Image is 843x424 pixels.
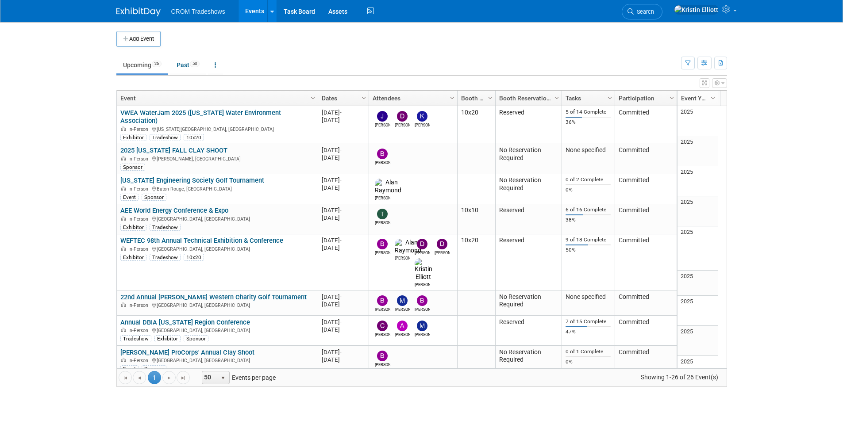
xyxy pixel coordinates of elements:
img: Michael Brandao [417,321,427,331]
img: In-Person Event [121,328,126,332]
a: Dates [322,91,363,106]
td: Committed [615,316,677,346]
div: 50% [566,247,611,253]
img: Blake Roberts [417,295,427,306]
a: Column Settings [667,91,677,104]
div: Sponsor [184,335,208,342]
div: Daniel Austria [435,249,450,256]
td: No Reservation Required [495,346,562,376]
div: Myers Carpenter [395,306,410,313]
td: 2025 [677,166,718,196]
div: Tradeshow [120,335,151,342]
div: [DATE] [322,206,365,214]
img: In-Person Event [121,216,126,221]
a: Tasks [566,91,609,106]
a: 2025 [US_STATE] FALL CLAY SHOOT [120,146,227,154]
span: Column Settings [309,95,316,102]
span: Column Settings [553,95,560,102]
td: Reserved [495,234,562,290]
td: 2025 [677,296,718,326]
img: Cameron Kenyon [377,321,388,331]
td: 2025 [677,196,718,226]
div: Blake Roberts [415,306,430,313]
span: - [340,319,342,325]
td: Committed [615,290,677,316]
div: Kelly Lee [415,122,430,128]
img: In-Person Event [121,126,126,131]
img: ExhibitDay [116,8,161,16]
a: Upcoming26 [116,57,168,73]
div: 0% [566,359,611,365]
div: [GEOGRAPHIC_DATA], [GEOGRAPHIC_DATA] [120,356,314,364]
span: In-Person [128,358,151,363]
a: Go to the next page [162,371,176,384]
span: - [340,177,342,183]
span: 53 [190,61,200,67]
div: 5 of 14 Complete [566,109,611,115]
div: Alan Raymond [375,195,390,201]
div: 0% [566,187,611,193]
div: 0 of 2 Complete [566,176,611,183]
td: Reserved [495,106,562,144]
a: Booth Reservation Status [499,91,556,106]
div: [GEOGRAPHIC_DATA], [GEOGRAPHIC_DATA] [120,245,314,252]
div: Branden Peterson [375,159,390,166]
div: Daniel Haugland [415,249,430,256]
a: Column Settings [708,91,718,104]
span: Go to the next page [166,374,173,382]
img: In-Person Event [121,246,126,251]
div: [DATE] [322,176,365,184]
span: - [340,109,342,116]
div: Sponsor [142,365,166,372]
div: Cameron Kenyon [375,331,390,338]
div: Exhibitor [120,254,146,261]
span: - [340,294,342,300]
td: 10x10 [457,204,495,234]
div: Exhibitor [120,134,146,141]
div: [DATE] [322,301,365,308]
span: Events per page [190,371,285,384]
img: Kristin Elliott [415,258,432,281]
span: Column Settings [487,95,494,102]
a: Go to the previous page [133,371,146,384]
div: [GEOGRAPHIC_DATA], [GEOGRAPHIC_DATA] [120,326,314,334]
a: [US_STATE] Engineering Society Golf Tournament [120,176,264,184]
td: Committed [615,234,677,290]
span: Go to the last page [180,374,187,382]
div: None specified [566,293,611,301]
span: - [340,207,342,214]
div: [DATE] [322,109,365,116]
a: VWEA WaterJam 2025 ([US_STATE] Water Environment Association) [120,109,281,125]
td: 2025 [677,106,718,136]
td: Reserved [495,204,562,234]
td: 2025 [677,271,718,296]
span: Column Settings [360,95,367,102]
a: AEE World Energy Conference & Expo [120,206,228,214]
div: 10x20 [184,254,204,261]
img: Bobby Oyenarte [377,239,388,249]
span: - [340,237,342,244]
a: Annual DBIA [US_STATE] Region Conference [120,318,250,326]
span: Column Settings [606,95,613,102]
a: Event [120,91,312,106]
div: 36% [566,119,611,126]
div: Bobby Oyenarte [375,249,390,256]
div: Sponsor [120,164,145,171]
img: Kelly Lee [417,111,427,122]
div: Exhibitor [120,224,146,231]
img: Tod Green [377,209,388,219]
a: [PERSON_NAME] ProCorps' Annual Clay Shoot [120,348,254,356]
div: [DATE] [322,326,365,333]
span: Go to the first page [122,374,129,382]
td: Committed [615,144,677,174]
img: In-Person Event [121,186,126,191]
img: Branden Peterson [377,295,388,306]
span: Column Settings [449,95,456,102]
a: Column Settings [605,91,615,104]
div: Tradeshow [150,254,181,261]
span: In-Person [128,328,151,333]
div: Event [120,365,139,372]
div: None specified [566,146,611,154]
span: - [340,147,342,153]
span: - [340,349,342,355]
